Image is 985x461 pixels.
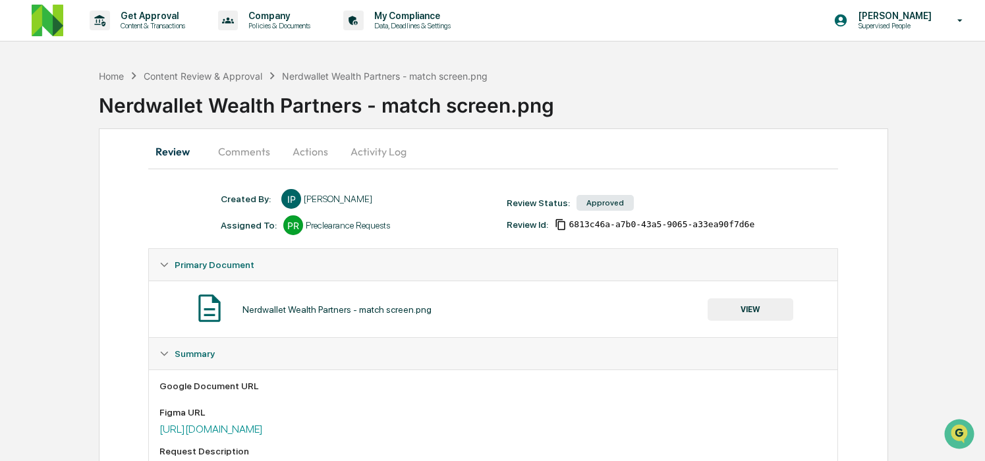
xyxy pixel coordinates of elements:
[90,161,169,184] a: 🗄️Attestations
[45,114,167,124] div: We're available if you need us!
[304,194,372,204] div: [PERSON_NAME]
[13,28,240,49] p: How can we help?
[149,249,837,281] div: Primary Document
[144,70,262,82] div: Content Review & Approval
[340,136,417,167] button: Activity Log
[13,167,24,178] div: 🖐️
[221,220,277,230] div: Assigned To:
[8,161,90,184] a: 🖐️Preclearance
[13,192,24,203] div: 🔎
[242,304,432,315] div: Nerdwallet Wealth Partners - match screen.png
[281,189,301,209] div: IP
[149,338,837,369] div: Summary
[109,166,163,179] span: Attestations
[221,194,275,204] div: Created By: ‎ ‎
[364,21,457,30] p: Data, Deadlines & Settings
[110,11,192,21] p: Get Approval
[193,292,226,325] img: Document Icon
[8,186,88,209] a: 🔎Data Lookup
[148,136,208,167] button: Review
[110,21,192,30] p: Content & Transactions
[708,298,793,321] button: VIEW
[281,136,340,167] button: Actions
[159,407,827,418] div: Figma URL
[148,136,838,167] div: secondary tabs example
[45,101,216,114] div: Start new chat
[149,281,837,337] div: Primary Document
[131,223,159,233] span: Pylon
[159,423,263,435] a: [URL][DOMAIN_NAME]
[26,191,83,204] span: Data Lookup
[32,5,63,36] img: logo
[34,60,217,74] input: Clear
[224,105,240,121] button: Start new chat
[13,101,37,124] img: 1746055101610-c473b297-6a78-478c-a979-82029cc54cd1
[99,70,124,82] div: Home
[159,446,827,456] div: Request Description
[507,198,570,208] div: Review Status:
[96,167,106,178] div: 🗄️
[364,11,457,21] p: My Compliance
[848,21,938,30] p: Supervised People
[93,223,159,233] a: Powered byPylon
[159,381,827,391] div: Google Document URL
[238,21,317,30] p: Policies & Documents
[555,219,567,230] span: Copy Id
[282,70,488,82] div: Nerdwallet Wealth Partners - match screen.png
[577,195,634,211] div: Approved
[175,259,254,270] span: Primary Document
[848,11,938,21] p: [PERSON_NAME]
[306,220,390,230] div: Preclearance Requests
[208,136,281,167] button: Comments
[175,348,215,359] span: Summary
[569,219,755,230] span: 6813c46a-a7b0-43a5-9065-a33ea90f7d6e
[507,219,548,230] div: Review Id:
[238,11,317,21] p: Company
[283,215,303,235] div: PR
[943,418,978,453] iframe: Open customer support
[26,166,85,179] span: Preclearance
